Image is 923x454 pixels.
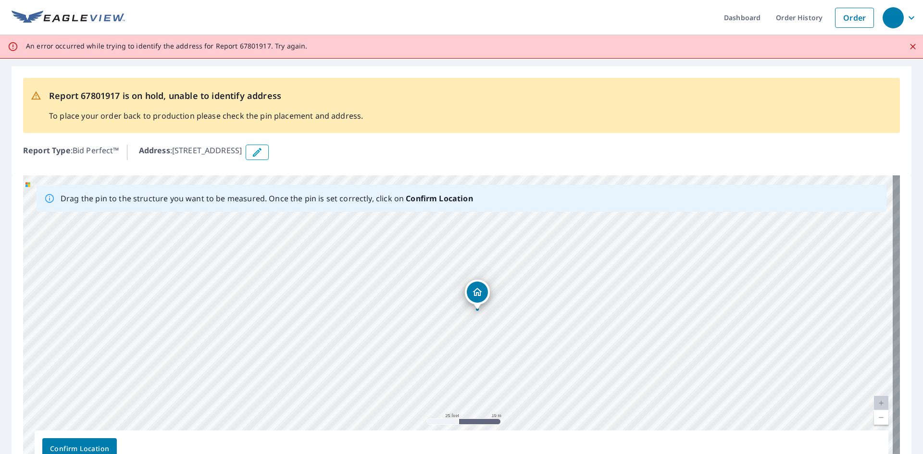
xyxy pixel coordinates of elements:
button: Close [907,40,919,53]
a: Order [835,8,874,28]
b: Report Type [23,145,71,156]
a: Current Level 20, Zoom Out [874,410,888,425]
b: Address [139,145,170,156]
a: Current Level 20, Zoom In Disabled [874,396,888,410]
p: To place your order back to production please check the pin placement and address. [49,110,363,122]
img: EV Logo [12,11,125,25]
p: Report 67801917 is on hold, unable to identify address [49,89,363,102]
b: Confirm Location [406,193,473,204]
div: Dropped pin, building 1, Residential property, 6104 43rd St Hyattsville, MD 20781 [465,280,490,309]
p: An error occurred while trying to identify the address for Report 67801917. Try again. [26,42,307,50]
p: : Bid Perfect™ [23,145,119,160]
p: Drag the pin to the structure you want to be measured. Once the pin is set correctly, click on [61,193,473,204]
p: : [STREET_ADDRESS] [139,145,242,160]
